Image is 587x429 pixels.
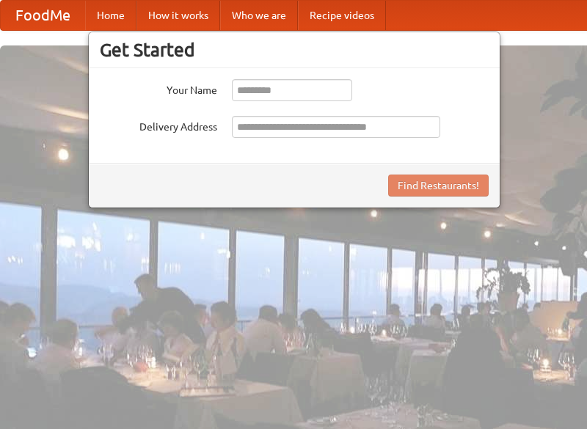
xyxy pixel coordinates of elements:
label: Delivery Address [100,116,217,134]
a: Recipe videos [298,1,386,30]
a: How it works [136,1,220,30]
button: Find Restaurants! [388,175,489,197]
a: FoodMe [1,1,85,30]
h3: Get Started [100,39,489,61]
label: Your Name [100,79,217,98]
a: Who we are [220,1,298,30]
a: Home [85,1,136,30]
